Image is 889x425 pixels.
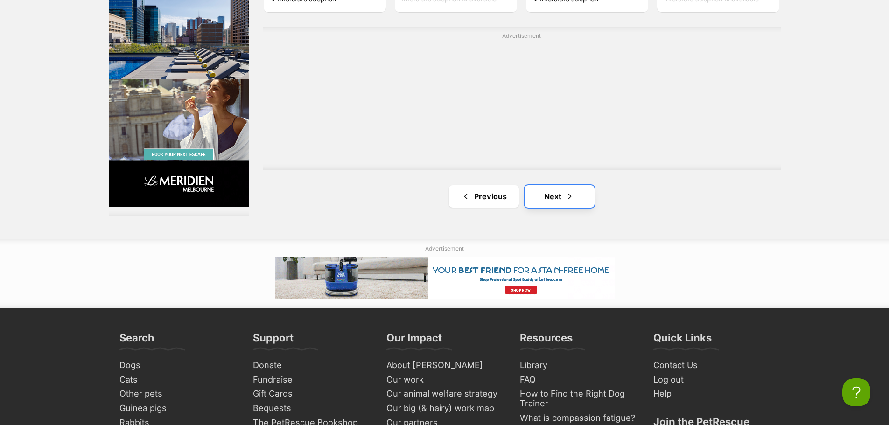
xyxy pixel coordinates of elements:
iframe: Advertisement [275,257,615,299]
h3: Support [253,331,294,350]
h3: Search [119,331,154,350]
a: Donate [249,358,373,373]
a: Bequests [249,401,373,416]
a: Help [650,387,774,401]
a: Cats [116,373,240,387]
a: Other pets [116,387,240,401]
a: Gift Cards [249,387,373,401]
a: Contact Us [650,358,774,373]
a: Library [516,358,640,373]
a: FAQ [516,373,640,387]
a: Our animal welfare strategy [383,387,507,401]
a: How to Find the Right Dog Trainer [516,387,640,411]
a: Guinea pigs [116,401,240,416]
h3: Quick Links [653,331,712,350]
h3: Resources [520,331,573,350]
a: About [PERSON_NAME] [383,358,507,373]
a: Fundraise [249,373,373,387]
a: Next page [525,185,595,208]
a: Log out [650,373,774,387]
a: Dogs [116,358,240,373]
iframe: Advertisement [295,44,748,160]
h3: Our Impact [386,331,442,350]
a: Previous page [449,185,519,208]
iframe: Help Scout Beacon - Open [842,378,870,406]
a: Our work [383,373,507,387]
nav: Pagination [263,185,781,208]
a: Our big (& hairy) work map [383,401,507,416]
div: Advertisement [263,27,781,170]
